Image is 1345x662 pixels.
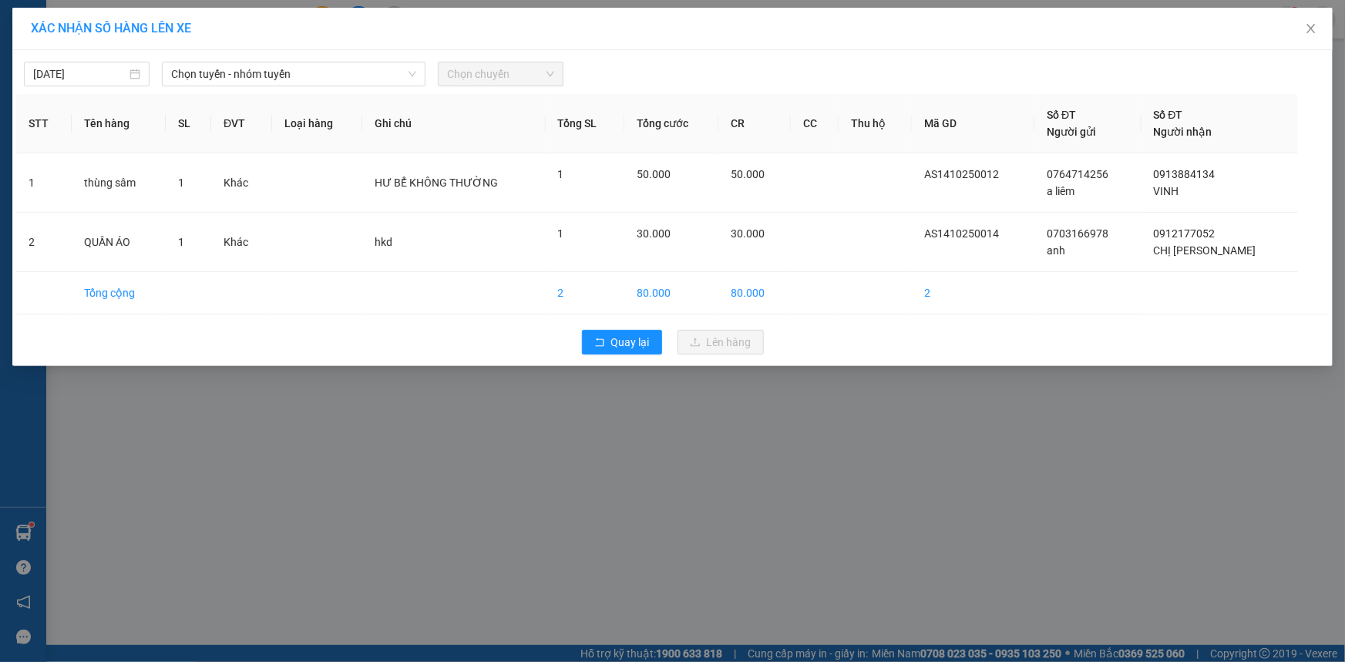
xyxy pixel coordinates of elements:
[19,19,96,96] img: logo.jpg
[1154,109,1183,121] span: Số ĐT
[1154,168,1216,180] span: 0913884134
[912,94,1034,153] th: Mã GD
[171,62,416,86] span: Chọn tuyến - nhóm tuyến
[272,94,362,153] th: Loại hàng
[582,330,662,355] button: rollbackQuay lại
[144,38,644,57] li: [STREET_ADDRESS][PERSON_NAME]. [GEOGRAPHIC_DATA], Tỉnh [GEOGRAPHIC_DATA]
[178,176,184,189] span: 1
[1047,227,1108,240] span: 0703166978
[546,272,625,314] td: 2
[731,227,765,240] span: 30.000
[594,337,605,349] span: rollback
[546,94,625,153] th: Tổng SL
[791,94,839,153] th: CC
[211,213,272,272] td: Khác
[1154,185,1179,197] span: VINH
[72,213,166,272] td: QUẦN ÁO
[211,94,272,153] th: ĐVT
[731,168,765,180] span: 50.000
[33,66,126,82] input: 14/10/2025
[31,21,191,35] span: XÁC NHẬN SỐ HÀNG LÊN XE
[16,153,72,213] td: 1
[718,94,791,153] th: CR
[72,94,166,153] th: Tên hàng
[637,227,671,240] span: 30.000
[1290,8,1333,51] button: Close
[1047,109,1076,121] span: Số ĐT
[839,94,912,153] th: Thu hộ
[912,272,1034,314] td: 2
[637,168,671,180] span: 50.000
[624,272,718,314] td: 80.000
[924,227,999,240] span: AS1410250014
[144,57,644,76] li: Hotline: 1900 8153
[166,94,211,153] th: SL
[16,94,72,153] th: STT
[558,227,564,240] span: 1
[718,272,791,314] td: 80.000
[1305,22,1317,35] span: close
[72,153,166,213] td: thùng sâm
[1047,244,1065,257] span: anh
[375,236,392,248] span: hkd
[16,213,72,272] td: 2
[558,168,564,180] span: 1
[924,168,999,180] span: AS1410250012
[447,62,554,86] span: Chọn chuyến
[1047,185,1074,197] span: a liêm
[624,94,718,153] th: Tổng cước
[611,334,650,351] span: Quay lại
[1154,244,1256,257] span: CHỊ [PERSON_NAME]
[678,330,764,355] button: uploadLên hàng
[178,236,184,248] span: 1
[19,112,245,163] b: GỬI : PV An Sương ([GEOGRAPHIC_DATA])
[408,69,417,79] span: down
[375,176,498,189] span: HƯ BỂ KHÔNG THƯỜNG
[1154,227,1216,240] span: 0912177052
[211,153,272,213] td: Khác
[1154,126,1212,138] span: Người nhận
[1047,168,1108,180] span: 0764714256
[1047,126,1096,138] span: Người gửi
[72,272,166,314] td: Tổng cộng
[362,94,545,153] th: Ghi chú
